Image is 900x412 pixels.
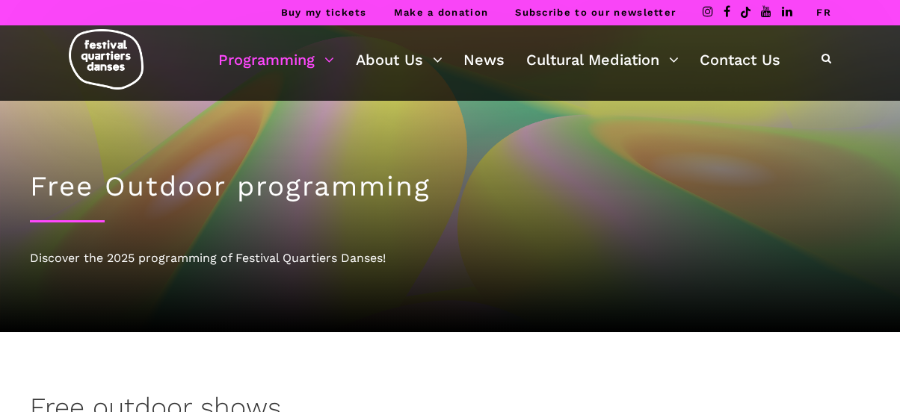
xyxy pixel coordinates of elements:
a: Cultural Mediation [526,47,679,72]
a: About Us [356,47,443,72]
a: Make a donation [394,7,489,18]
a: Buy my tickets [281,7,367,18]
img: logo-fqd-med [69,29,144,90]
a: Programming [218,47,334,72]
div: Discover the 2025 programming of Festival Quartiers Danses! [30,249,870,268]
h1: Free Outdoor programming [30,170,870,203]
a: FR [816,7,831,18]
a: Subscribe to our newsletter [515,7,676,18]
a: News [463,47,505,72]
a: Contact Us [700,47,780,72]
